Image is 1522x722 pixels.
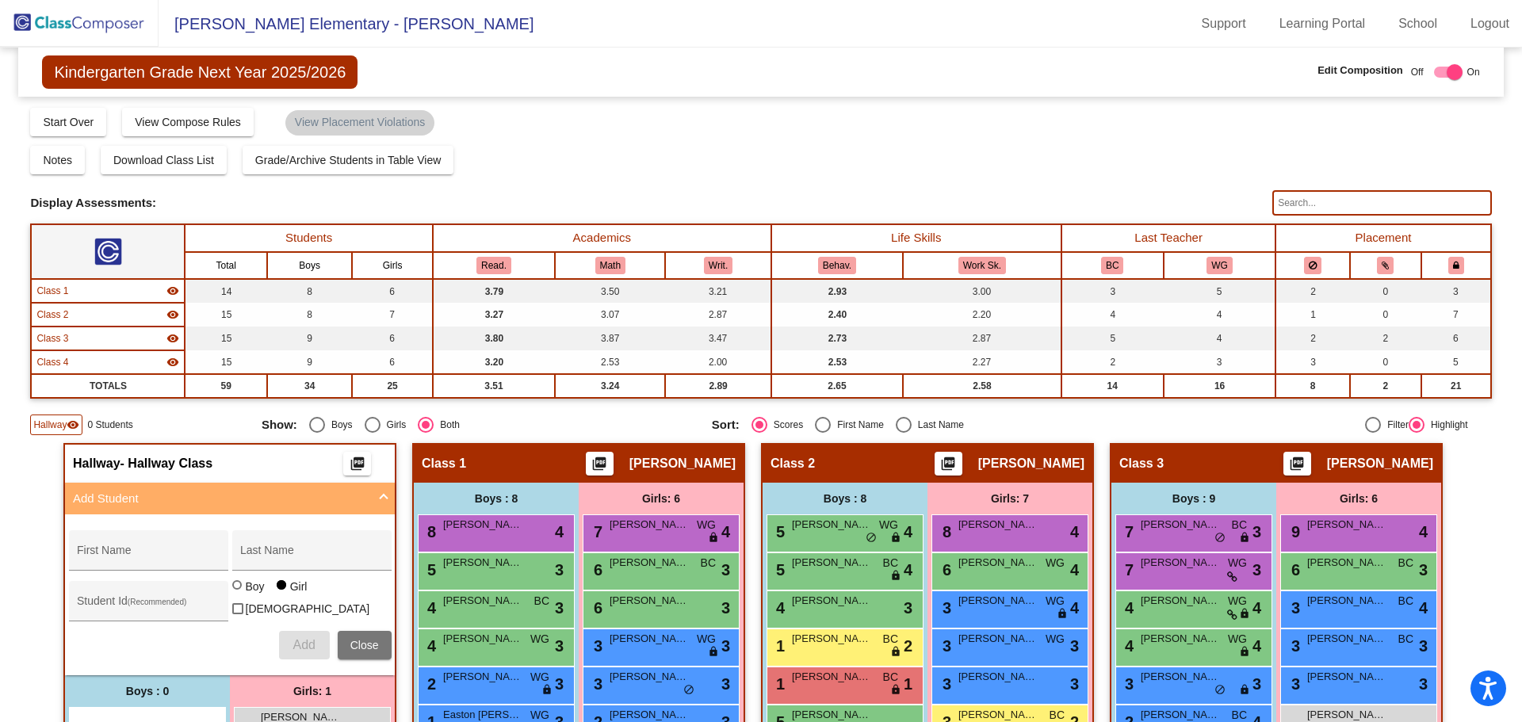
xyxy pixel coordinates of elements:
span: lock [1239,532,1250,544]
div: Boys : 8 [414,483,579,514]
td: 9 [267,350,352,374]
span: Hallway [33,418,67,432]
th: Total [185,252,267,279]
a: Logout [1458,11,1522,36]
span: 3 [1287,675,1300,693]
mat-expansion-panel-header: Add Student [65,483,395,514]
th: Girls [352,252,433,279]
td: 15 [185,303,267,327]
td: 1 [1275,303,1349,327]
div: Girls: 7 [927,483,1092,514]
span: WG [530,631,549,648]
span: 0 Students [87,418,132,432]
td: 0 [1350,350,1421,374]
span: WG [530,669,549,686]
span: [PERSON_NAME] [443,555,522,571]
div: Scores [767,418,803,432]
td: 2.27 [903,350,1061,374]
span: [PERSON_NAME] English [610,631,689,647]
span: 3 [721,596,730,620]
span: lock [708,532,719,544]
span: [PERSON_NAME] [1307,669,1386,685]
span: 3 [904,596,912,620]
span: WG [1228,555,1247,571]
span: BC [534,593,549,609]
span: WG [1046,555,1065,571]
span: BC [701,555,716,571]
td: 2 [1275,327,1349,350]
span: WG [697,517,716,533]
span: BC [883,631,898,648]
th: Whitney Goodman [1164,252,1276,279]
th: Academics [433,224,771,252]
span: 7 [1121,523,1134,541]
span: 1 [904,672,912,696]
span: Start Over [43,116,94,128]
th: Last Teacher [1061,224,1276,252]
span: lock [890,684,901,697]
th: Life Skills [771,224,1061,252]
th: Brenda Casler [1061,252,1164,279]
span: BC [883,669,898,686]
span: 8 [423,523,436,541]
td: 3.80 [433,327,555,350]
td: 8 [267,279,352,303]
span: 3 [555,596,564,620]
td: 5 [1421,350,1491,374]
span: [PERSON_NAME] [1141,631,1220,647]
span: Close [350,639,379,651]
td: 4 [1164,327,1276,350]
td: 3 [1275,350,1349,374]
mat-icon: visibility [166,285,179,297]
div: Boys [325,418,353,432]
span: 3 [939,599,951,617]
span: 3 [590,675,602,693]
td: 34 [267,374,352,398]
div: Girls [380,418,407,432]
span: 3 [1287,599,1300,617]
input: Last Name [240,550,383,563]
th: Placement [1275,224,1490,252]
td: 3.79 [433,279,555,303]
mat-icon: picture_as_pdf [590,456,609,478]
button: Math [595,257,625,274]
span: 4 [1070,558,1079,582]
mat-icon: picture_as_pdf [348,456,367,478]
input: Search... [1272,190,1491,216]
span: [PERSON_NAME] [443,631,522,647]
td: 2.53 [771,350,903,374]
span: lock [890,646,901,659]
span: Hallway [73,456,120,472]
span: [PERSON_NAME] [1141,669,1220,685]
span: [DEMOGRAPHIC_DATA] [246,599,370,618]
span: 8 [939,523,951,541]
td: Hannah Morgan - No Class Name [31,350,185,374]
span: 4 [1419,520,1428,544]
span: 4 [1121,637,1134,655]
span: lock [890,570,901,583]
span: 4 [721,520,730,544]
span: 1 [772,637,785,655]
td: Donna Cogar - No Class Name [31,327,185,350]
td: 2.87 [903,327,1061,350]
span: 4 [555,520,564,544]
span: 4 [1252,596,1261,620]
div: Last Name [912,418,964,432]
span: WG [1046,631,1065,648]
span: 3 [939,675,951,693]
span: [PERSON_NAME] [958,555,1038,571]
span: - Hallway Class [120,456,213,472]
span: 3 [1252,672,1261,696]
td: 3.50 [555,279,665,303]
span: [PERSON_NAME] [443,593,522,609]
button: Notes [30,146,85,174]
span: Off [1411,65,1424,79]
span: Download Class List [113,154,214,166]
td: Stephanie Staples - No Class Name [31,303,185,327]
span: [PERSON_NAME] [792,631,871,647]
span: 3 [555,558,564,582]
button: View Compose Rules [122,108,254,136]
div: Highlight [1424,418,1468,432]
td: 16 [1164,374,1276,398]
span: 7 [1121,561,1134,579]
